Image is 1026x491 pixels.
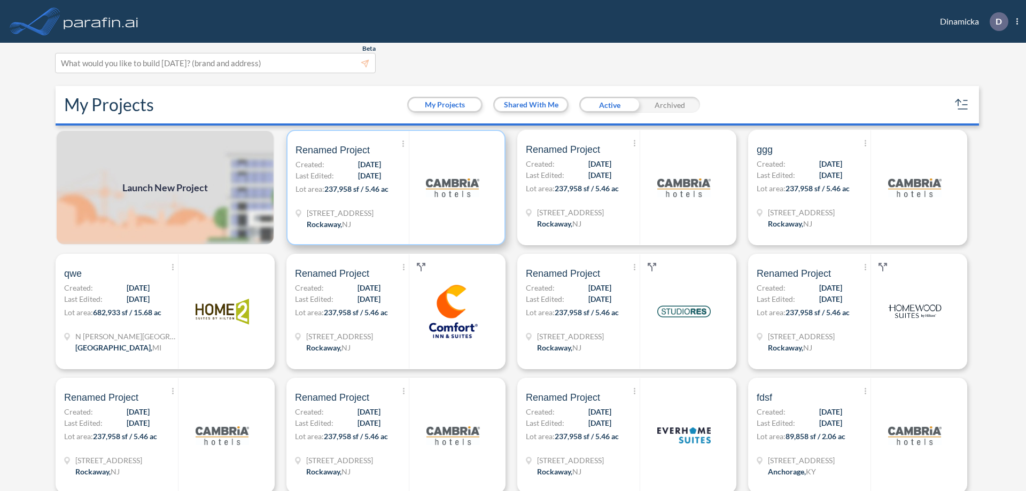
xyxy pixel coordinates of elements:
[306,466,351,477] div: Rockaway, NJ
[757,406,786,417] span: Created:
[307,219,351,230] div: Rockaway, NJ
[588,158,611,169] span: [DATE]
[127,282,150,293] span: [DATE]
[127,406,150,417] span: [DATE]
[56,130,275,245] a: Launch New Project
[61,11,141,32] img: logo
[296,144,370,157] span: Renamed Project
[757,417,795,428] span: Last Edited:
[657,285,711,338] img: logo
[342,220,351,229] span: NJ
[426,161,479,214] img: logo
[526,391,600,404] span: Renamed Project
[75,331,177,342] span: N Wyndham Hill Dr NE
[306,455,373,466] span: 321 Mt Hope Ave
[341,467,351,476] span: NJ
[757,169,795,181] span: Last Edited:
[555,308,619,317] span: 237,958 sf / 5.46 ac
[572,219,581,228] span: NJ
[757,432,786,441] span: Lot area:
[64,417,103,428] span: Last Edited:
[111,467,120,476] span: NJ
[572,343,581,352] span: NJ
[426,409,480,462] img: logo
[358,170,381,181] span: [DATE]
[537,219,572,228] span: Rockaway ,
[526,184,555,193] span: Lot area:
[768,331,835,342] span: 321 Mt Hope Ave
[768,343,803,352] span: Rockaway ,
[64,308,93,317] span: Lot area:
[953,96,970,113] button: sort
[526,417,564,428] span: Last Edited:
[768,455,835,466] span: 1899 Evergreen Rd
[768,219,803,228] span: Rockaway ,
[295,267,369,280] span: Renamed Project
[537,342,581,353] div: Rockaway, NJ
[295,391,369,404] span: Renamed Project
[657,409,711,462] img: logo
[786,432,845,441] span: 89,858 sf / 2.06 ac
[588,169,611,181] span: [DATE]
[64,282,93,293] span: Created:
[307,207,374,219] span: 321 Mt Hope Ave
[409,98,481,111] button: My Projects
[306,331,373,342] span: 321 Mt Hope Ave
[526,293,564,305] span: Last Edited:
[819,169,842,181] span: [DATE]
[362,44,376,53] span: Beta
[307,220,342,229] span: Rockaway ,
[64,95,154,115] h2: My Projects
[64,406,93,417] span: Created:
[196,285,249,338] img: logo
[526,169,564,181] span: Last Edited:
[324,432,388,441] span: 237,958 sf / 5.46 ac
[75,343,152,352] span: [GEOGRAPHIC_DATA] ,
[426,285,480,338] img: logo
[757,184,786,193] span: Lot area:
[806,467,816,476] span: KY
[495,98,567,111] button: Shared With Me
[768,342,812,353] div: Rockaway, NJ
[555,432,619,441] span: 237,958 sf / 5.46 ac
[357,406,380,417] span: [DATE]
[768,207,835,218] span: 321 Mt Hope Ave
[526,267,600,280] span: Renamed Project
[127,417,150,428] span: [DATE]
[657,161,711,214] img: logo
[341,343,351,352] span: NJ
[358,159,381,170] span: [DATE]
[555,184,619,193] span: 237,958 sf / 5.46 ac
[64,293,103,305] span: Last Edited:
[757,391,772,404] span: fdsf
[588,293,611,305] span: [DATE]
[888,409,942,462] img: logo
[819,417,842,428] span: [DATE]
[526,308,555,317] span: Lot area:
[537,467,572,476] span: Rockaway ,
[757,143,773,156] span: ggg
[757,308,786,317] span: Lot area:
[306,467,341,476] span: Rockaway ,
[324,308,388,317] span: 237,958 sf / 5.46 ac
[579,97,640,113] div: Active
[888,285,942,338] img: logo
[64,267,82,280] span: qwe
[127,293,150,305] span: [DATE]
[640,97,700,113] div: Archived
[75,467,111,476] span: Rockaway ,
[93,308,161,317] span: 682,933 sf / 15.68 ac
[526,158,555,169] span: Created:
[537,455,604,466] span: 321 Mt Hope Ave
[588,406,611,417] span: [DATE]
[306,343,341,352] span: Rockaway ,
[306,342,351,353] div: Rockaway, NJ
[786,308,850,317] span: 237,958 sf / 5.46 ac
[295,406,324,417] span: Created:
[803,343,812,352] span: NJ
[537,331,604,342] span: 321 Mt Hope Ave
[526,282,555,293] span: Created:
[768,467,806,476] span: Anchorage ,
[324,184,388,193] span: 237,958 sf / 5.46 ac
[93,432,157,441] span: 237,958 sf / 5.46 ac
